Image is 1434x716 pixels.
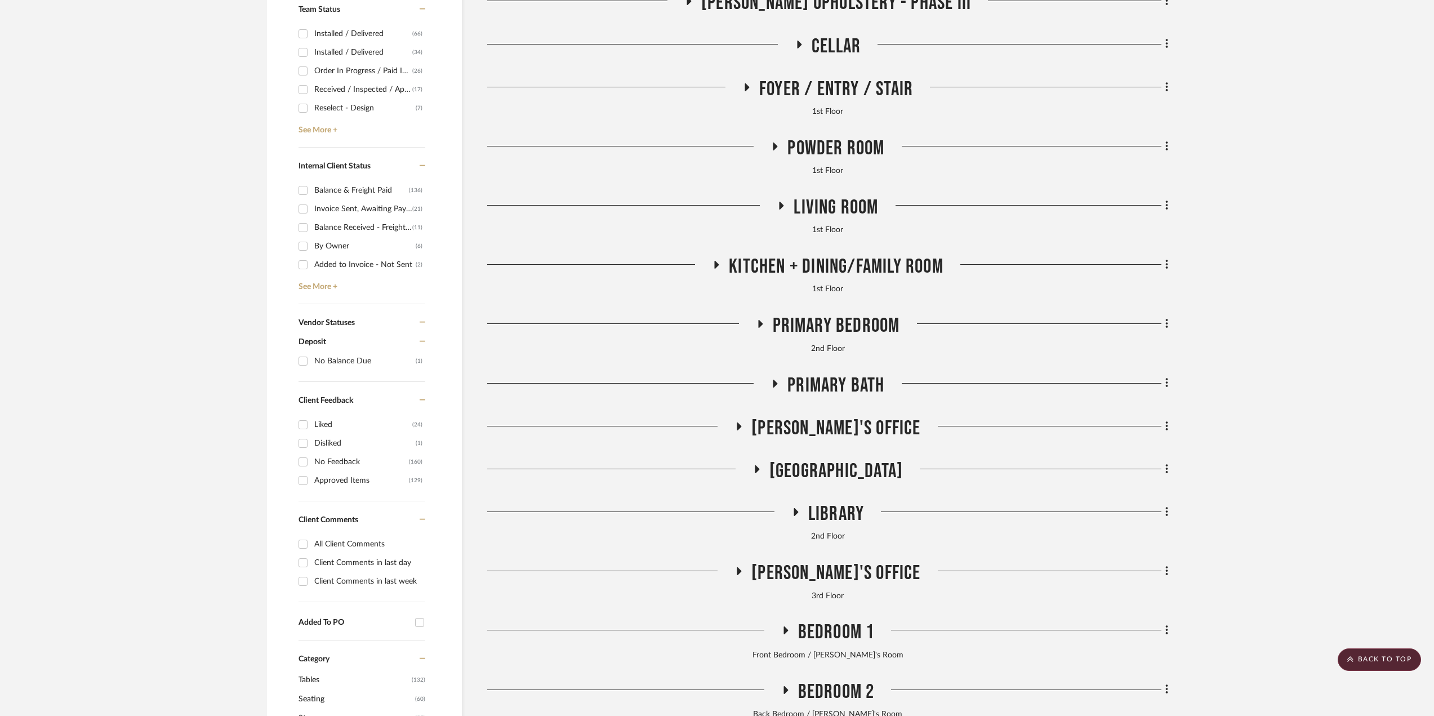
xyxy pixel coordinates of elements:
[314,43,412,61] div: Installed / Delivered
[314,181,409,199] div: Balance & Freight Paid
[415,690,425,708] span: (60)
[409,453,422,471] div: (160)
[769,459,903,483] span: [GEOGRAPHIC_DATA]
[299,618,409,628] div: Added To PO
[296,117,425,135] a: See More +
[412,671,425,689] span: (132)
[412,62,422,80] div: (26)
[808,502,864,526] span: Library
[487,283,1168,296] div: 1st Floor
[773,314,900,338] span: Primary Bedroom
[314,99,416,117] div: Reselect - Design
[314,25,412,43] div: Installed / Delivered
[412,416,422,434] div: (24)
[314,81,412,99] div: Received / Inspected / Approved
[412,200,422,218] div: (21)
[487,590,1168,603] div: 3rd Floor
[314,434,416,452] div: Disliked
[314,572,422,590] div: Client Comments in last week
[412,43,422,61] div: (34)
[412,25,422,43] div: (66)
[299,655,329,664] span: Category
[299,338,326,346] span: Deposit
[416,256,422,274] div: (2)
[759,77,913,101] span: Foyer / Entry / Stair
[299,690,412,709] span: Seating
[487,650,1168,662] div: Front Bedroom / [PERSON_NAME]'s Room
[299,670,409,690] span: Tables
[412,219,422,237] div: (11)
[314,237,416,255] div: By Owner
[314,416,412,434] div: Liked
[409,181,422,199] div: (136)
[487,106,1168,118] div: 1st Floor
[314,256,416,274] div: Added to Invoice - Not Sent
[314,453,409,471] div: No Feedback
[794,195,878,220] span: Living Room
[299,516,358,524] span: Client Comments
[487,531,1168,543] div: 2nd Floor
[314,219,412,237] div: Balance Received - Freight Due
[416,434,422,452] div: (1)
[416,99,422,117] div: (7)
[787,373,884,398] span: Primary Bath
[314,472,409,490] div: Approved Items
[299,162,371,170] span: Internal Client Status
[487,343,1168,355] div: 2nd Floor
[299,397,353,404] span: Client Feedback
[798,680,875,704] span: Bedroom 2
[299,6,340,14] span: Team Status
[314,554,422,572] div: Client Comments in last day
[314,200,412,218] div: Invoice Sent, Awaiting Payment
[787,136,884,161] span: Powder Room
[314,535,422,553] div: All Client Comments
[487,165,1168,177] div: 1st Floor
[416,237,422,255] div: (6)
[1338,648,1421,671] scroll-to-top-button: BACK TO TOP
[487,224,1168,237] div: 1st Floor
[296,274,425,292] a: See More +
[798,620,875,644] span: Bedroom 1
[314,62,412,80] div: Order In Progress / Paid In Full w/ Freight, No Balance due
[314,352,416,370] div: No Balance Due
[412,81,422,99] div: (17)
[751,561,920,585] span: [PERSON_NAME]'s Office
[812,34,861,59] span: Cellar
[409,472,422,490] div: (129)
[416,352,422,370] div: (1)
[751,416,920,441] span: [PERSON_NAME]'s Office
[299,319,355,327] span: Vendor Statuses
[729,255,943,279] span: Kitchen + Dining/Family Room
